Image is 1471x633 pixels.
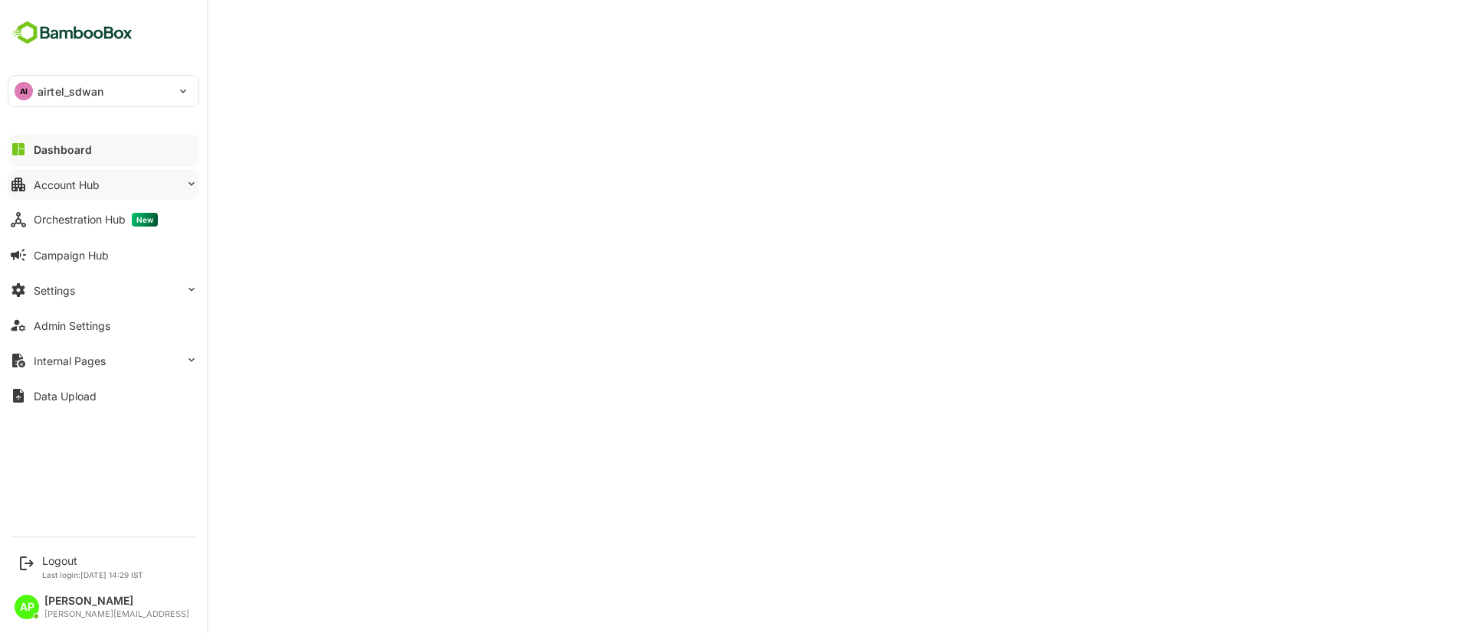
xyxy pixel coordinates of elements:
[42,554,143,567] div: Logout
[34,319,110,332] div: Admin Settings
[34,249,109,262] div: Campaign Hub
[44,595,189,608] div: [PERSON_NAME]
[34,143,92,156] div: Dashboard
[44,609,189,619] div: [PERSON_NAME][EMAIL_ADDRESS]
[15,595,39,619] div: AP
[15,82,33,100] div: AI
[42,570,143,579] p: Last login: [DATE] 14:29 IST
[34,178,100,191] div: Account Hub
[8,169,199,200] button: Account Hub
[8,240,199,270] button: Campaign Hub
[8,18,137,47] img: BambooboxFullLogoMark.5f36c76dfaba33ec1ec1367b70bb1252.svg
[8,275,199,305] button: Settings
[8,134,199,165] button: Dashboard
[8,345,199,376] button: Internal Pages
[34,354,106,367] div: Internal Pages
[132,213,158,227] span: New
[8,204,199,235] button: Orchestration HubNew
[34,390,97,403] div: Data Upload
[8,380,199,411] button: Data Upload
[34,213,158,227] div: Orchestration Hub
[34,284,75,297] div: Settings
[8,76,198,106] div: AIairtel_sdwan
[8,310,199,341] button: Admin Settings
[38,83,104,100] p: airtel_sdwan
